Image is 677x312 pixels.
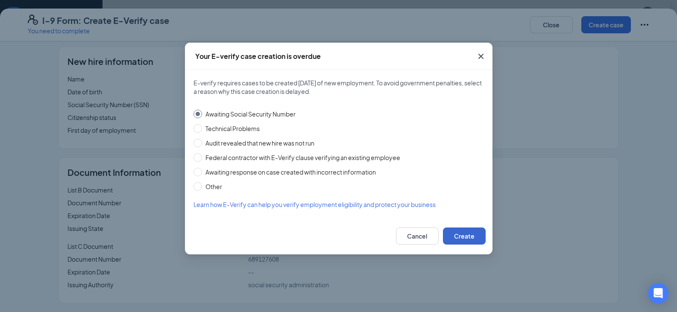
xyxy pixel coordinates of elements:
div: Open Intercom Messenger [648,283,668,303]
span: E-verify requires cases to be created [DATE] of new employment. To avoid government penalties, se... [193,79,484,96]
button: Cancel [396,227,439,245]
span: Audit revealed that new hire was not run [202,138,318,148]
span: Other [202,182,226,191]
span: Federal contractor with E-Verify clause verifying an existing employee [202,153,404,162]
button: Create [443,227,486,245]
span: Awaiting response on case created with incorrect information [202,167,379,177]
span: Technical Problems [202,124,263,133]
button: Close [469,43,492,70]
svg: Cross [476,51,486,61]
div: Your E-verify case creation is overdue [195,52,321,61]
span: Awaiting Social Security Number [202,109,299,119]
span: Learn how E-Verify can help you verify employment eligibility and protect your business [193,201,436,208]
a: Learn how E-Verify can help you verify employment eligibility and protect your business [193,200,484,209]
